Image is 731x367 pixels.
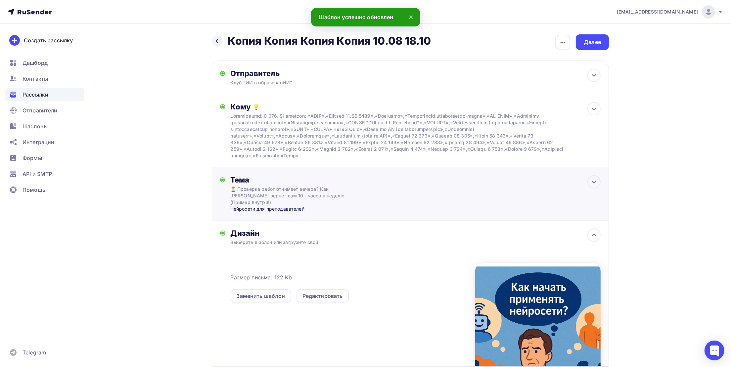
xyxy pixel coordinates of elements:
div: ⏳ Проверка работ отнимает вечера? Как [PERSON_NAME] вернет вам 10+ часов в неделю (Пример внутри!) [230,186,348,206]
span: Рассылки [23,91,48,99]
div: Дизайн [231,228,601,238]
span: Формы [23,154,42,162]
div: Создать рассылку [24,36,73,44]
span: API и SMTP [23,170,52,178]
div: Выберите шаблон или загрузите свой [231,239,564,246]
a: [EMAIL_ADDRESS][DOMAIN_NAME] [617,5,723,19]
div: Клуб "ИИ в образованИИ" [230,79,359,86]
a: Дашборд [5,56,84,69]
h2: Копия Копия Копия Копия 10.08 18.10 [228,34,431,48]
span: Интеграции [23,138,54,146]
span: Контакты [23,75,48,83]
div: Нейросети для преподавателей [230,206,361,212]
span: Помощь [23,186,45,194]
div: Loremipsumd: 0 076. Si ametcon: «ADIP»,«Elitsed 11.66.5489»,«Doeiusmo»,«Temporincid utlaboreetdo-... [231,113,564,159]
span: Telegram [23,348,46,356]
span: Размер письма: 122 Kb [231,273,292,281]
a: Контакты [5,72,84,85]
a: Формы [5,151,84,165]
a: Отправители [5,104,84,117]
a: Рассылки [5,88,84,101]
span: Шаблоны [23,122,48,130]
a: Шаблоны [5,120,84,133]
div: Редактировать [302,292,343,300]
span: Отправители [23,106,58,114]
span: [EMAIL_ADDRESS][DOMAIN_NAME] [617,9,698,15]
div: Тема [230,175,361,184]
div: Заменить шаблон [237,292,285,300]
span: Дашборд [23,59,48,67]
div: Далее [584,38,601,46]
div: Кому [231,102,601,111]
div: Отправитель [230,69,374,78]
